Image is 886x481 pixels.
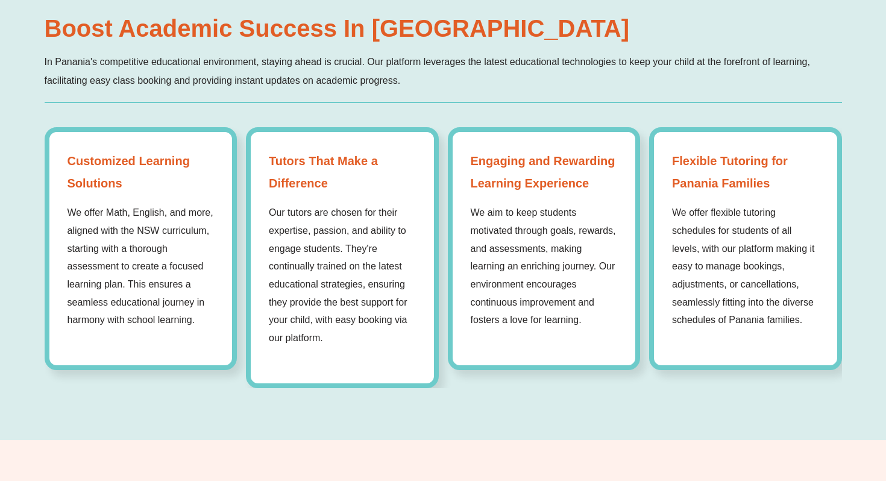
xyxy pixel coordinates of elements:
p: We aim to keep students motivated through goals, rewards, and assessments, making learning an enr... [471,204,618,329]
p: We offer Math, English, and more, aligned with the NSW curriculum, starting with a thorough asses... [68,204,215,329]
div: 2 / 4 [246,127,439,388]
h2: Boost Academic Success in [GEOGRAPHIC_DATA] [45,16,842,40]
div: 3 / 4 [448,127,641,370]
strong: Tutors That Make a Difference [269,150,416,195]
p: We offer flexible tutoring schedules for students of all levels, with our platform making it easy... [672,204,819,329]
strong: Engaging and Rewarding Learning Experience [471,150,618,195]
strong: Customized Learning Solutions [68,150,215,195]
iframe: Chat Widget [679,345,886,481]
p: In Panania's competitive educational environment, staying ahead is crucial. Our platform leverage... [45,52,842,90]
div: 4 / 4 [649,127,842,370]
p: Our tutors are chosen for their expertise, passion, and ability to engage students. They're conti... [269,204,416,347]
strong: Flexible Tutoring for Panania Families [672,150,819,195]
div: 1 / 4 [45,127,237,370]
